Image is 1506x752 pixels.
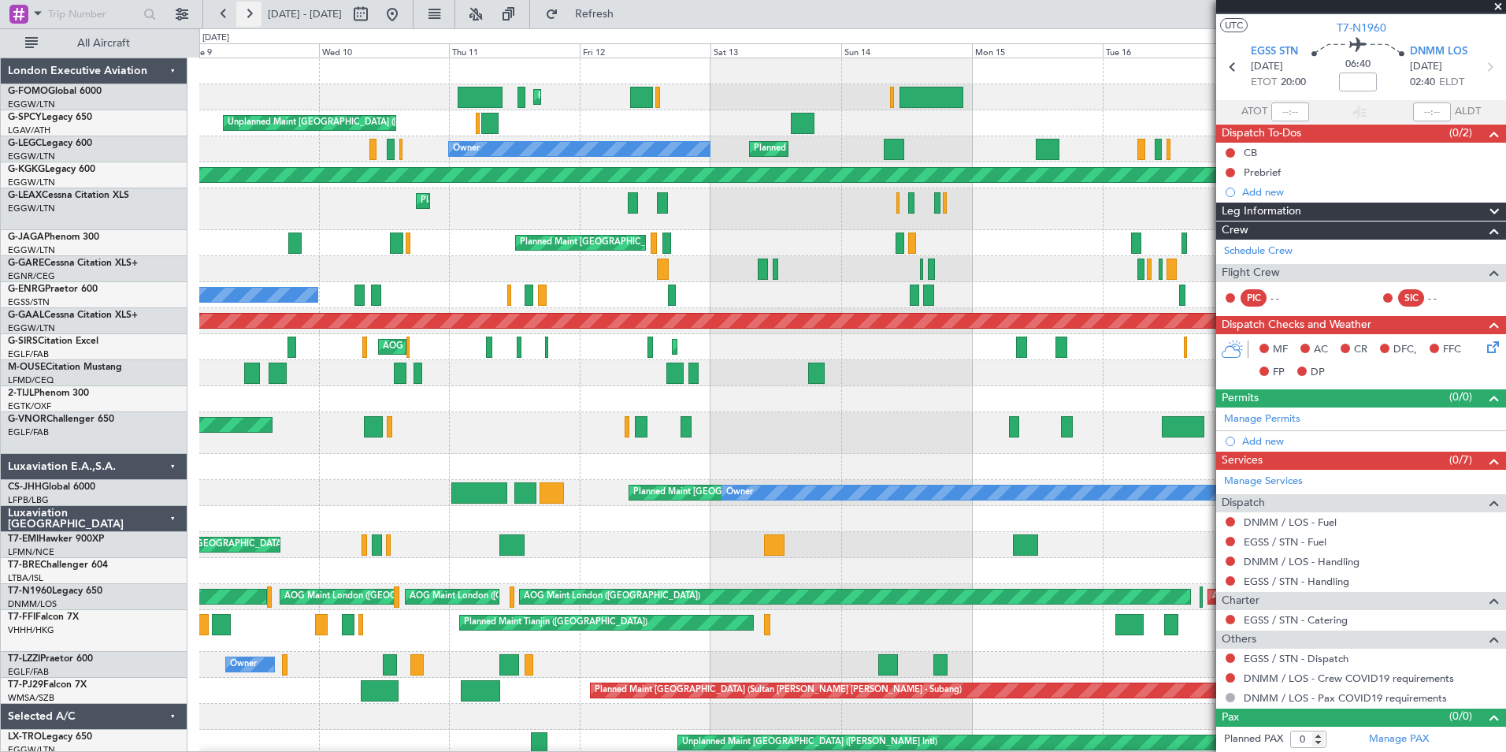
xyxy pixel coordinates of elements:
[1244,555,1359,568] a: DNMM / LOS - Handling
[1410,44,1467,60] span: DNMM LOS
[1271,102,1309,121] input: --:--
[1244,672,1454,685] a: DNMM / LOS - Crew COVID19 requirements
[8,400,51,412] a: EGTK/OXF
[8,285,45,294] span: G-ENRG
[8,494,49,506] a: LFPB/LBG
[520,231,768,255] div: Planned Maint [GEOGRAPHIC_DATA] ([GEOGRAPHIC_DATA])
[1244,146,1257,159] div: CB
[1449,452,1472,468] span: (0/7)
[8,259,44,268] span: G-GARE
[410,585,586,609] div: AOG Maint London ([GEOGRAPHIC_DATA])
[453,137,480,161] div: Owner
[8,534,39,544] span: T7-EMI
[1369,732,1429,747] a: Manage PAX
[1222,631,1256,649] span: Others
[8,244,55,256] a: EGGW/LTN
[1222,494,1265,512] span: Dispatch
[595,679,962,702] div: Planned Maint [GEOGRAPHIC_DATA] (Sultan [PERSON_NAME] [PERSON_NAME] - Subang)
[8,191,129,200] a: G-LEAXCessna Citation XLS
[8,311,44,320] span: G-GAAL
[1449,125,1472,141] span: (0/2)
[228,111,483,135] div: Unplanned Maint [GEOGRAPHIC_DATA] ([PERSON_NAME] Intl)
[8,125,50,136] a: LGAV/ATH
[8,546,54,558] a: LFMN/NCE
[268,7,342,21] span: [DATE] - [DATE]
[1222,389,1259,408] span: Permits
[1428,291,1463,305] div: - -
[8,560,108,570] a: T7-BREChallenger 604
[8,624,54,636] a: VHHH/HKG
[383,335,503,359] div: AOG Maint [PERSON_NAME]
[8,87,48,96] span: G-FOMO
[8,692,54,704] a: WMSA/SZB
[8,165,95,174] a: G-KGKGLegacy 600
[1244,613,1348,627] a: EGSS / STN - Catering
[8,586,52,596] span: T7-N1960
[1439,75,1464,91] span: ELDT
[1244,575,1349,588] a: EGSS / STN - Handling
[1222,452,1263,470] span: Services
[1224,732,1283,747] label: Planned PAX
[8,612,35,622] span: T7-FFI
[538,2,632,27] button: Refresh
[1345,57,1371,73] span: 06:40
[1244,652,1348,665] a: EGSS / STN - Dispatch
[319,43,450,58] div: Wed 10
[8,337,98,346] a: G-SIRSCitation Excel
[1251,59,1283,75] span: [DATE]
[8,482,95,492] a: CS-JHHGlobal 6000
[8,415,114,424] a: G-VNORChallenger 650
[8,482,42,492] span: CS-JHH
[464,611,647,635] div: Planned Maint Tianjin ([GEOGRAPHIC_DATA])
[8,99,55,110] a: EGGW/LTN
[1244,691,1447,705] a: DNMM / LOS - Pax COVID19 requirements
[449,43,580,58] div: Thu 11
[8,113,92,122] a: G-SPCYLegacy 650
[1212,585,1389,609] div: AOG Maint London ([GEOGRAPHIC_DATA])
[1224,244,1293,259] a: Schedule Crew
[8,233,99,242] a: G-JAGAPhenom 300
[710,43,841,58] div: Sat 13
[8,203,55,214] a: EGGW/LTN
[284,585,461,609] div: AOG Maint London ([GEOGRAPHIC_DATA])
[48,2,139,26] input: Trip Number
[1220,18,1248,32] button: UTC
[8,233,44,242] span: G-JAGA
[562,9,628,20] span: Refresh
[754,137,1002,161] div: Planned Maint [GEOGRAPHIC_DATA] ([GEOGRAPHIC_DATA])
[8,285,98,294] a: G-ENRGPraetor 600
[1251,44,1298,60] span: EGSS STN
[8,139,92,148] a: G-LEGCLegacy 600
[1241,289,1267,307] div: PIC
[1251,75,1277,91] span: ETOT
[1242,434,1498,448] div: Add new
[8,151,55,162] a: EGGW/LTN
[1244,166,1281,179] div: Prebrief
[1449,708,1472,724] span: (0/0)
[1222,264,1280,282] span: Flight Crew
[1224,474,1303,490] a: Manage Services
[1244,535,1326,549] a: EGSS / STN - Fuel
[8,177,55,188] a: EGGW/LTN
[8,363,122,372] a: M-OUSECitation Mustang
[41,38,166,49] span: All Aircraft
[1314,342,1328,358] span: AC
[8,389,89,398] a: 2-TIJLPhenom 300
[8,191,42,200] span: G-LEAX
[1103,43,1233,58] div: Tue 16
[8,374,54,386] a: LFMD/CEQ
[8,426,49,438] a: EGLF/FAB
[1443,342,1461,358] span: FFC
[8,165,45,174] span: G-KGKG
[633,481,881,504] div: Planned Maint [GEOGRAPHIC_DATA] ([GEOGRAPHIC_DATA])
[1398,289,1424,307] div: SIC
[188,43,319,58] div: Tue 9
[1244,516,1337,529] a: DNMM / LOS - Fuel
[1270,291,1306,305] div: - -
[134,533,284,557] div: Planned Maint [GEOGRAPHIC_DATA]
[8,666,49,678] a: EGLF/FAB
[8,139,42,148] span: G-LEGC
[1354,342,1367,358] span: CR
[17,31,171,56] button: All Aircraft
[8,732,92,742] a: LX-TROLegacy 650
